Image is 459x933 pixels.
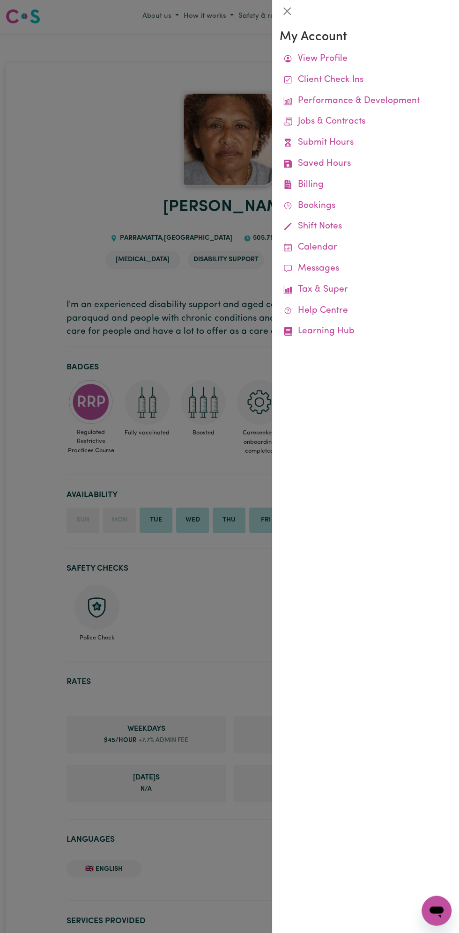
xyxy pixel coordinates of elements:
a: Learning Hub [280,321,452,342]
iframe: Button to launch messaging window [422,896,452,926]
h3: My Account [280,30,452,45]
a: Submit Hours [280,132,452,154]
a: Help Centre [280,301,452,322]
a: Saved Hours [280,154,452,175]
button: Close [280,4,295,19]
a: Client Check Ins [280,70,452,91]
a: Performance & Development [280,91,452,112]
a: Jobs & Contracts [280,111,452,132]
a: Bookings [280,196,452,217]
a: Calendar [280,237,452,258]
a: Tax & Super [280,279,452,301]
a: Shift Notes [280,216,452,237]
a: View Profile [280,49,452,70]
a: Messages [280,258,452,279]
a: Billing [280,175,452,196]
